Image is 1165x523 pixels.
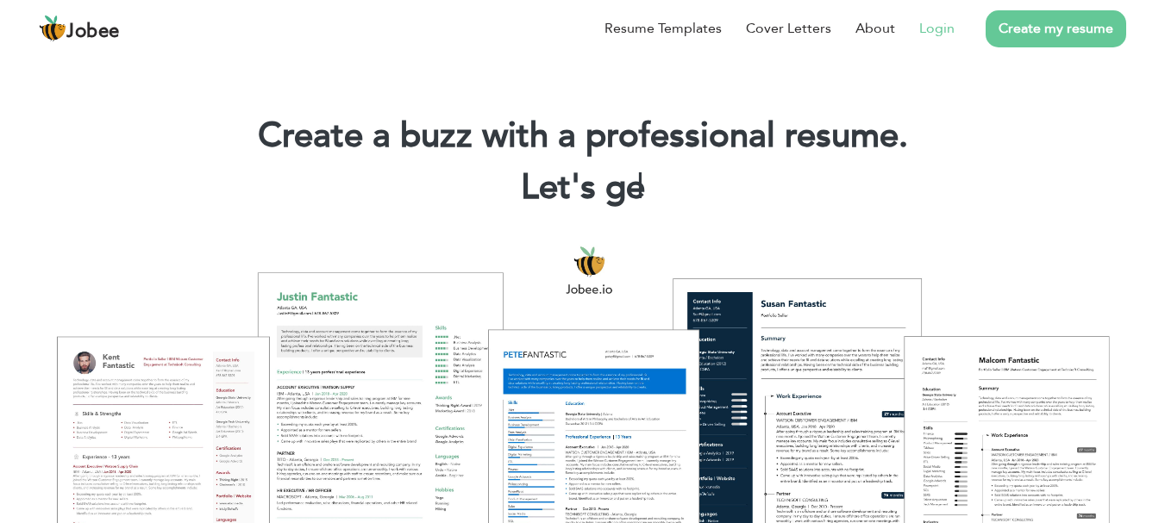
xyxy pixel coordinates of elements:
span: Jobee [66,22,120,41]
a: Resume Templates [604,18,722,39]
img: jobee.io [39,15,66,42]
h1: Create a buzz with a professional resume. [26,114,1139,159]
a: Create my resume [986,10,1126,47]
a: Jobee [39,15,120,42]
a: About [855,18,895,39]
h2: Let's [26,165,1139,210]
a: Login [919,18,955,39]
a: Cover Letters [746,18,831,39]
span: ge [605,164,645,211]
span: | [636,164,644,211]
